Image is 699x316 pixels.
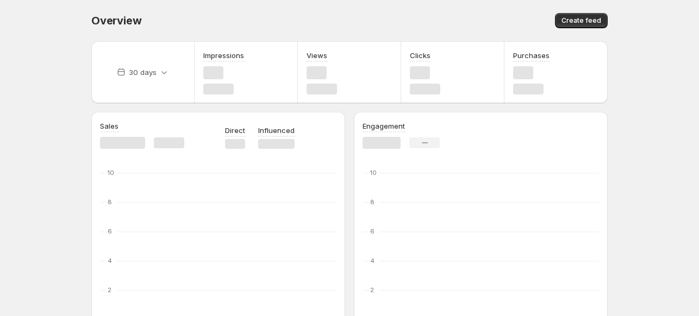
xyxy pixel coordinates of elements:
[108,227,112,235] text: 6
[225,125,245,136] p: Direct
[203,50,244,61] h3: Impressions
[561,16,601,25] span: Create feed
[258,125,295,136] p: Influenced
[363,121,405,131] h3: Engagement
[370,227,375,235] text: 6
[91,14,141,27] span: Overview
[108,257,112,264] text: 4
[370,286,374,294] text: 2
[370,257,375,264] text: 4
[108,198,112,206] text: 8
[370,169,377,176] text: 10
[129,67,157,78] p: 30 days
[410,50,430,61] h3: Clicks
[370,198,375,206] text: 8
[100,121,118,131] h3: Sales
[108,169,114,176] text: 10
[108,286,111,294] text: 2
[513,50,550,61] h3: Purchases
[307,50,327,61] h3: Views
[555,13,608,28] button: Create feed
